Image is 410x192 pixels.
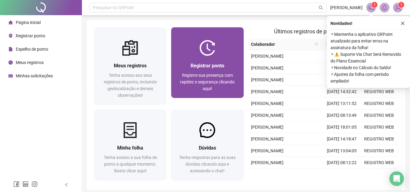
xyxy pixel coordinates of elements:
[251,113,283,118] span: [PERSON_NAME]
[179,155,235,173] span: Tenha respostas para as suas dúvidas clicando aqui e acessando o chat!
[374,3,376,7] span: 1
[389,171,404,186] div: Open Intercom Messenger
[323,86,361,98] td: [DATE] 14:32:42
[321,39,357,50] th: Data/Hora
[323,109,361,121] td: [DATE] 08:13:49
[330,4,363,11] span: [PERSON_NAME]
[16,73,53,78] span: Minhas solicitações
[371,2,378,8] sup: 1
[323,50,361,62] td: [DATE] 12:00:21
[94,109,166,180] a: Minha folhaTenha acesso a sua folha de ponto a qualquer momento. Basta clicar aqui!
[8,34,13,38] span: environment
[8,20,13,25] span: home
[323,41,350,48] span: Data/Hora
[251,125,283,130] span: [PERSON_NAME]
[398,2,404,8] sup: Atualize o seu contato no menu Meus Dados
[16,60,44,65] span: Meus registros
[171,109,243,180] a: DúvidasTenha respostas para as suas dúvidas clicando aqui e acessando o chat!
[368,5,374,10] span: notification
[361,157,398,169] td: REGISTRO WEB
[32,181,38,187] span: instagram
[8,74,13,78] span: schedule
[330,51,406,64] span: ⚬ ⚠️ Suporte Via Chat Será Removido do Plano Essencial
[251,77,283,82] span: [PERSON_NAME]
[251,136,283,141] span: [PERSON_NAME]
[251,89,283,94] span: [PERSON_NAME]
[180,73,235,91] span: Registre sua presença com rapidez e segurança clicando aqui!
[251,66,283,70] span: [PERSON_NAME]
[401,21,405,25] span: close
[382,5,387,10] span: bell
[251,54,283,59] span: [PERSON_NAME]
[323,74,361,86] td: [DATE] 17:46:19
[251,148,283,153] span: [PERSON_NAME]
[251,101,283,106] span: [PERSON_NAME]
[330,71,406,84] span: ⚬ Ajustes da folha com período ampliado!
[323,121,361,133] td: [DATE] 18:01:05
[361,109,398,121] td: REGISTRO WEB
[114,63,147,69] span: Meus registros
[251,41,313,48] span: Colaborador
[361,98,398,109] td: REGISTRO WEB
[117,145,143,151] span: Minha folha
[323,145,361,157] td: [DATE] 13:04:05
[361,133,398,145] td: REGISTRO WEB
[191,63,224,69] span: Registrar ponto
[64,183,69,187] span: left
[16,20,41,25] span: Página inicial
[323,62,361,74] td: [DATE] 08:56:02
[330,20,352,27] span: Novidades !
[8,60,13,65] span: clock-circle
[251,160,283,165] span: [PERSON_NAME]
[13,181,19,187] span: facebook
[361,86,398,98] td: REGISTRO WEB
[330,31,406,51] span: ⚬ Mantenha o aplicativo QRPoint atualizado para evitar erros na assinatura da folha!
[393,3,402,12] img: 84421
[323,169,361,180] td: [DATE] 18:01:34
[361,169,398,180] td: REGISTRO WEB
[16,47,48,52] span: Espelho de ponto
[361,121,398,133] td: REGISTRO WEB
[104,155,157,173] span: Tenha acesso a sua folha de ponto a qualquer momento. Basta clicar aqui!
[8,47,13,51] span: file
[323,157,361,169] td: [DATE] 08:12:22
[400,3,402,7] span: 1
[313,40,320,49] span: search
[16,33,45,38] span: Registrar ponto
[104,73,157,98] span: Tenha acesso aos seus registros de ponto, incluindo geolocalização e demais observações!
[323,133,361,145] td: [DATE] 14:18:47
[330,64,406,71] span: ⚬ Novidade no Cálculo do Saldo!
[199,145,216,151] span: Dúvidas
[323,98,361,109] td: [DATE] 13:11:52
[319,5,323,10] span: search
[22,181,29,187] span: linkedin
[315,42,318,46] span: search
[274,28,372,35] span: Últimos registros de ponto sincronizados
[171,27,243,98] a: Registrar pontoRegistre sua presença com rapidez e segurança clicando aqui!
[94,27,166,105] a: Meus registrosTenha acesso aos seus registros de ponto, incluindo geolocalização e demais observa...
[361,145,398,157] td: REGISTRO WEB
